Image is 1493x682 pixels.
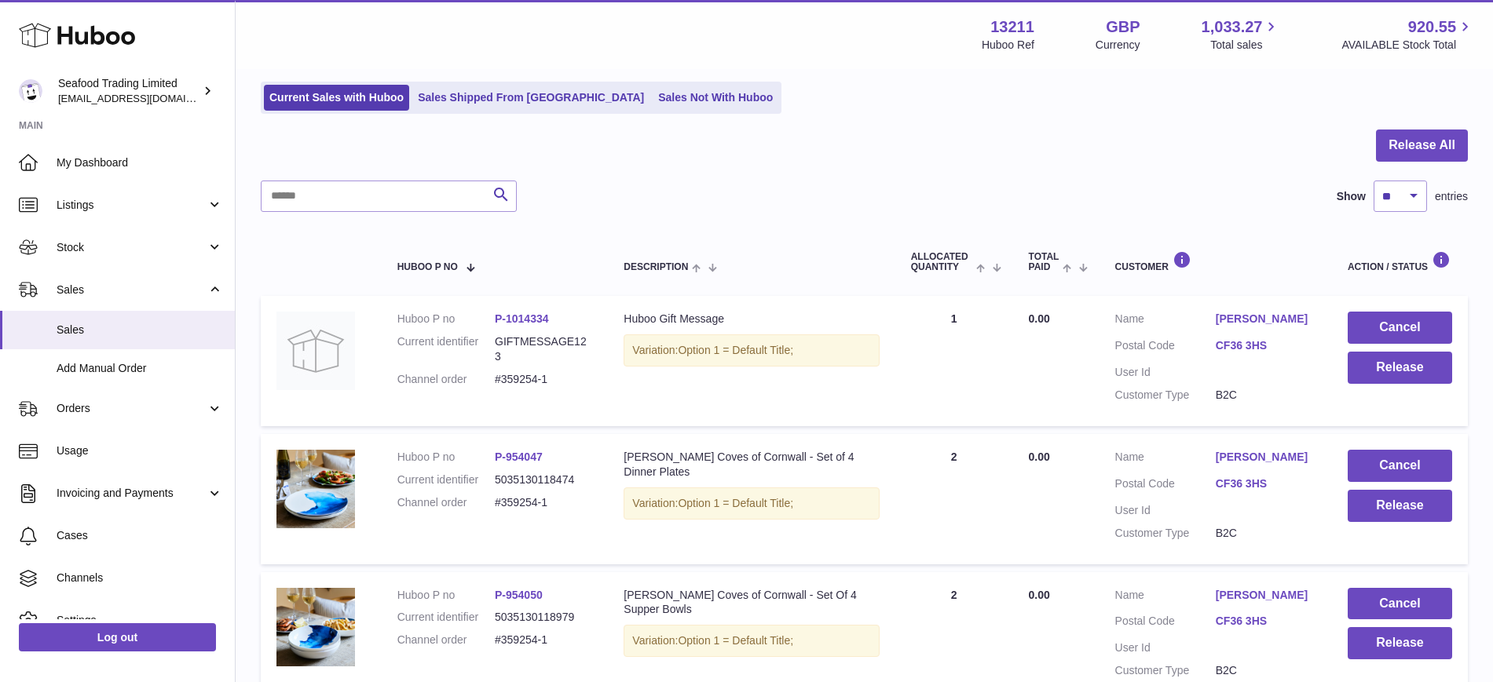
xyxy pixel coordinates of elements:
[1341,16,1474,53] a: 920.55 AVAILABLE Stock Total
[1106,16,1140,38] strong: GBP
[1115,640,1216,655] dt: User Id
[678,344,793,356] span: Option 1 = Default Title;
[397,472,495,487] dt: Current identifier
[276,588,355,666] img: FREEDELIVERY-2023-07-04T164002.822.png
[495,372,592,387] dd: #359254-1
[397,450,495,465] dt: Huboo P no
[1348,627,1452,659] button: Release
[495,610,592,625] dd: 5035130118979
[624,450,879,480] div: [PERSON_NAME] Coves of Cornwall - Set of 4 Dinner Plates
[1096,38,1140,53] div: Currency
[653,85,778,111] a: Sales Not With Huboo
[397,372,495,387] dt: Channel order
[1115,251,1316,272] div: Customer
[895,296,1013,426] td: 1
[397,334,495,364] dt: Current identifier
[495,334,592,364] dd: GIFTMESSAGE123
[1115,588,1216,607] dt: Name
[57,155,223,170] span: My Dashboard
[57,323,223,337] span: Sales
[1115,526,1216,541] dt: Customer Type
[1115,388,1216,403] dt: Customer Type
[397,312,495,326] dt: Huboo P no
[1216,663,1316,678] dd: B2C
[19,623,216,651] a: Log out
[264,85,409,111] a: Current Sales with Huboo
[1210,38,1280,53] span: Total sales
[1337,189,1366,204] label: Show
[1115,614,1216,633] dt: Postal Code
[495,472,592,487] dd: 5035130118474
[1216,338,1316,353] a: CF36 3HS
[57,443,223,458] span: Usage
[58,92,231,104] span: [EMAIL_ADDRESS][DOMAIN_NAME]
[982,38,1034,53] div: Huboo Ref
[1348,490,1452,522] button: Release
[1029,252,1059,272] span: Total paid
[911,252,973,272] span: ALLOCATED Quantity
[495,312,549,325] a: P-1014334
[57,361,223,376] span: Add Manual Order
[1115,312,1216,330] dt: Name
[1348,352,1452,384] button: Release
[397,633,495,647] dt: Channel order
[397,495,495,510] dt: Channel order
[624,487,879,520] div: Variation:
[1216,312,1316,326] a: [PERSON_NAME]
[1202,16,1281,53] a: 1,033.27 Total sales
[57,571,223,585] span: Channels
[1115,476,1216,495] dt: Postal Code
[624,312,879,326] div: Huboo Gift Message
[412,85,650,111] a: Sales Shipped From [GEOGRAPHIC_DATA]
[1216,526,1316,541] dd: B2C
[678,634,793,647] span: Option 1 = Default Title;
[495,589,543,601] a: P-954050
[678,497,793,509] span: Option 1 = Default Title;
[1348,588,1452,620] button: Cancel
[276,312,355,390] img: no-photo.jpg
[276,450,355,528] img: FREEDELIVERY-2023-07-04T164117.664.png
[1115,503,1216,518] dt: User Id
[1216,450,1316,465] a: [PERSON_NAME]
[1348,312,1452,344] button: Cancel
[1341,38,1474,53] span: AVAILABLE Stock Total
[624,334,879,367] div: Variation:
[495,633,592,647] dd: #359254-1
[57,240,207,255] span: Stock
[1115,450,1216,469] dt: Name
[1376,129,1468,162] button: Release All
[1115,338,1216,357] dt: Postal Code
[990,16,1034,38] strong: 13211
[495,450,543,463] a: P-954047
[1216,588,1316,603] a: [PERSON_NAME]
[57,613,223,628] span: Settings
[624,625,879,657] div: Variation:
[624,262,688,272] span: Description
[624,588,879,618] div: [PERSON_NAME] Coves of Cornwall - Set Of 4 Supper Bowls
[57,198,207,213] span: Listings
[1115,365,1216,380] dt: User Id
[1435,189,1468,204] span: entries
[397,262,458,272] span: Huboo P no
[1216,388,1316,403] dd: B2C
[1202,16,1263,38] span: 1,033.27
[58,76,199,106] div: Seafood Trading Limited
[19,79,42,103] img: internalAdmin-13211@internal.huboo.com
[397,610,495,625] dt: Current identifier
[1029,312,1050,325] span: 0.00
[1408,16,1456,38] span: 920.55
[57,401,207,416] span: Orders
[495,495,592,510] dd: #359254-1
[57,486,207,501] span: Invoicing and Payments
[397,588,495,603] dt: Huboo P no
[1216,614,1316,629] a: CF36 3HS
[57,528,223,543] span: Cases
[1029,589,1050,601] span: 0.00
[57,283,207,297] span: Sales
[1115,663,1216,678] dt: Customer Type
[1348,450,1452,482] button: Cancel
[1029,450,1050,463] span: 0.00
[1348,251,1452,272] div: Action / Status
[895,434,1013,564] td: 2
[1216,476,1316,491] a: CF36 3HS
